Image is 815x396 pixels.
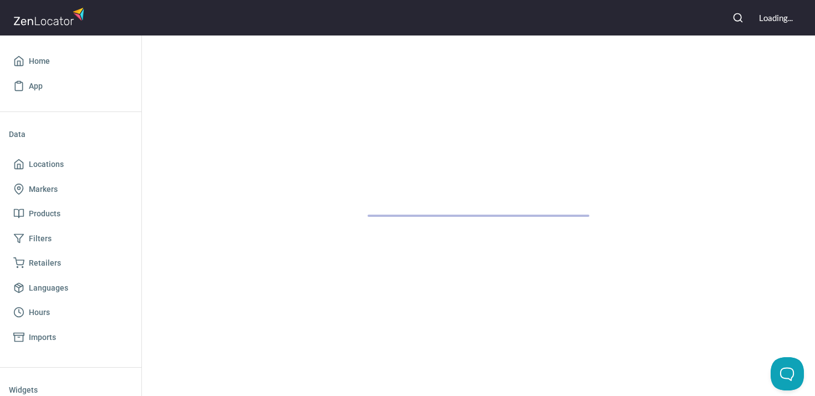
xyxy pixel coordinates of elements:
a: Locations [9,152,133,177]
span: Filters [29,232,52,246]
span: App [29,79,43,93]
a: Filters [9,226,133,251]
span: Locations [29,158,64,171]
span: Products [29,207,60,221]
a: Home [9,49,133,74]
span: Languages [29,281,68,295]
a: Retailers [9,251,133,276]
li: Data [9,121,133,148]
span: Imports [29,331,56,344]
a: Imports [9,325,133,350]
span: Home [29,54,50,68]
a: Hours [9,300,133,325]
span: Markers [29,182,58,196]
a: Markers [9,177,133,202]
div: Loading... [759,12,793,24]
span: Retailers [29,256,61,270]
span: Hours [29,306,50,319]
a: App [9,74,133,99]
a: Products [9,201,133,226]
iframe: Toggle Customer Support [771,357,804,390]
button: Search [726,6,750,30]
img: zenlocator [13,4,88,28]
a: Languages [9,276,133,301]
